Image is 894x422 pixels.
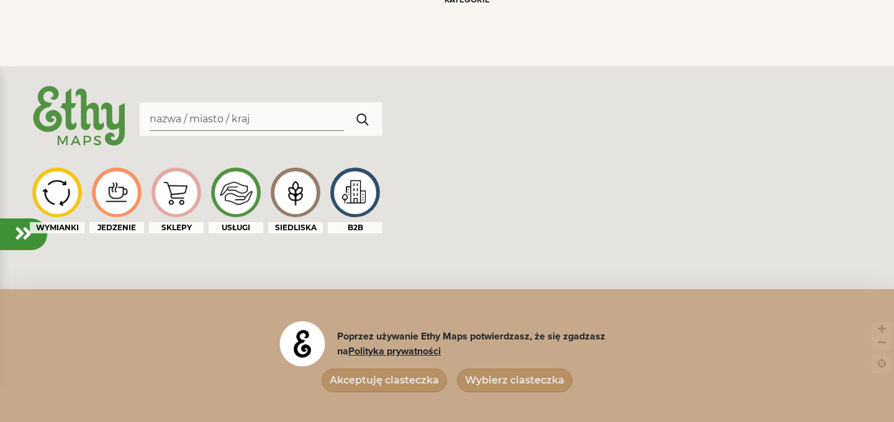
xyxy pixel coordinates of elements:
[215,172,256,213] img: icon-image
[351,107,374,132] img: search.svg
[96,177,137,208] img: icon-image
[155,173,197,212] img: icon-image
[150,107,344,131] input: Search
[89,222,144,233] div: JEDZENIE
[30,222,84,233] div: WYMIANKI
[328,222,382,233] div: B2B
[334,174,376,211] img: icon-image
[36,174,78,210] img: icon-image
[457,369,572,392] button: Wybierz ciasteczka
[278,319,327,369] img: logo_bw.png
[337,331,605,356] span: Poprzez używanie Ethy Maps potwierdzasz, że się zgadzasz na
[348,346,441,356] a: Polityka prywatności
[149,222,204,233] div: SKLEPY
[274,173,316,212] img: icon-image
[322,369,447,392] button: Akceptuję ciasteczka
[209,222,263,233] div: USŁUGI
[30,81,130,153] img: ethy-logo
[268,222,323,233] div: SIEDLISKA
